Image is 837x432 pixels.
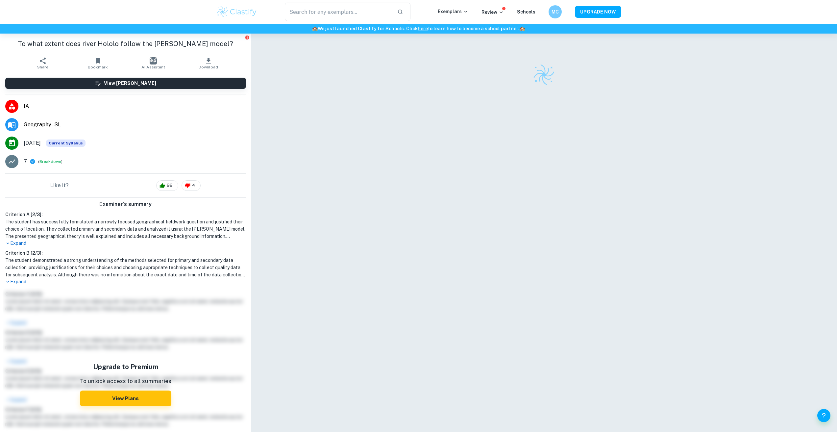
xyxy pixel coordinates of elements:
button: Download [181,54,236,72]
button: Help and Feedback [817,409,830,422]
button: Share [15,54,70,72]
h5: Upgrade to Premium [80,362,171,372]
h6: We just launched Clastify for Schools. Click to learn how to become a school partner. [1,25,836,32]
button: View Plans [80,391,171,406]
span: Geography - SL [24,121,246,129]
img: Clastify logo [532,63,555,86]
img: AI Assistant [150,57,157,64]
p: To unlock access to all summaries [80,377,171,386]
h6: Examiner's summary [3,200,249,208]
span: AI Assistant [141,65,165,69]
a: Schools [517,9,535,14]
h1: The student demonstrated a strong understanding of the methods selected for primary and secondary... [5,257,246,278]
span: 🏫 [519,26,525,31]
span: 4 [188,182,199,189]
button: MC [549,5,562,18]
a: here [418,26,428,31]
img: Clastify logo [216,5,258,18]
button: View [PERSON_NAME] [5,78,246,89]
p: Exemplars [438,8,468,15]
input: Search for any exemplars... [285,3,392,21]
button: Report issue [245,35,250,40]
span: [DATE] [24,139,41,147]
h1: To what extent does river Hololo follow the [PERSON_NAME] model? [5,39,246,49]
span: 99 [163,182,176,189]
span: ( ) [38,159,62,165]
div: 99 [156,180,178,191]
span: Share [37,65,48,69]
p: Expand [5,278,246,285]
span: IA [24,102,246,110]
p: 7 [24,158,27,165]
span: Current Syllabus [46,140,86,147]
h6: Criterion A [ 2 / 3 ]: [5,211,246,218]
h6: MC [551,8,559,15]
p: Review [481,9,504,16]
div: 4 [182,180,201,191]
button: UPGRADE NOW [575,6,621,18]
button: Breakdown [39,159,61,165]
span: Bookmark [88,65,108,69]
p: Expand [5,240,246,247]
button: Bookmark [70,54,126,72]
span: Download [199,65,218,69]
h1: The student has successfully formulated a narrowly focused geographical fieldwork question and ju... [5,218,246,240]
button: AI Assistant [126,54,181,72]
div: This exemplar is based on the current syllabus. Feel free to refer to it for inspiration/ideas wh... [46,140,86,147]
h6: Like it? [50,182,69,190]
span: 🏫 [312,26,318,31]
h6: View [PERSON_NAME] [104,80,156,87]
h6: Criterion B [ 2 / 3 ]: [5,249,246,257]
